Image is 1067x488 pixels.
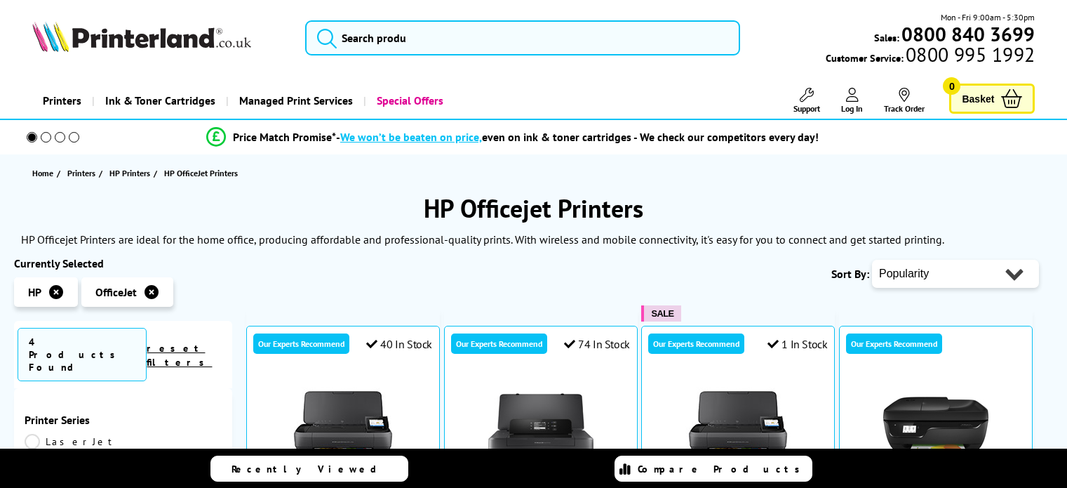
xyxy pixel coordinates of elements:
span: Customer Service: [826,48,1035,65]
b: 0800 840 3699 [901,21,1035,47]
span: HP [28,285,41,299]
button: SALE [641,305,680,322]
span: Compare Products [638,463,807,475]
div: - even on ink & toner cartridges - We check our competitors every day! [336,130,819,144]
a: Basket 0 [949,84,1035,114]
a: Printers [32,83,92,119]
a: Home [32,166,57,180]
div: 1 In Stock [767,337,828,351]
a: HP Printers [109,166,154,180]
span: HP OfficeJet Printers [164,168,238,178]
a: Support [793,88,820,114]
span: Log In [841,103,863,114]
span: 0 [943,77,960,95]
span: Support [793,103,820,114]
img: HP OfficeJet 3831 [883,376,988,481]
span: Mon - Fri 9:00am - 5:30pm [941,11,1035,24]
a: LaserJet Enterprise [25,434,152,465]
img: Printerland Logo [32,21,251,52]
a: Printers [67,166,99,180]
div: Currently Selected [14,256,232,270]
img: HP OfficeJet 250 [290,376,396,481]
a: reset filters [147,342,212,369]
div: Our Experts Recommend [253,334,349,354]
a: Log In [841,88,863,114]
span: Sales: [874,31,899,44]
input: Search produ [305,20,740,55]
a: Ink & Toner Cartridges [92,83,226,119]
a: Track Order [884,88,925,114]
span: Recently Viewed [231,463,391,475]
span: Basket [962,89,994,108]
span: Price Match Promise* [233,130,336,144]
a: Compare Products [615,456,812,482]
span: Ink & Toner Cartridges [105,83,215,119]
span: 4 Products Found [18,328,147,381]
a: Special Offers [363,83,454,119]
span: Sort By: [831,267,869,281]
span: Printers [67,166,95,180]
p: HP Officejet Printers are ideal for the home office, producing affordable and professional-qualit... [21,232,944,246]
div: 40 In Stock [366,337,432,351]
span: We won’t be beaten on price, [340,130,482,144]
span: SALE [651,308,673,319]
a: 0800 840 3699 [899,27,1035,41]
a: Recently Viewed [210,456,408,482]
div: Our Experts Recommend [451,334,547,354]
div: Our Experts Recommend [648,334,744,354]
div: Our Experts Recommend [846,334,942,354]
a: Managed Print Services [226,83,363,119]
span: OfficeJet [95,285,137,299]
img: HP OfficeJet 200 [488,376,593,481]
a: Printerland Logo [32,21,288,55]
span: 0800 995 1992 [904,48,1035,61]
span: HP Printers [109,166,150,180]
h1: HP Officejet Printers [14,192,1053,225]
div: Printer Series [25,413,222,427]
img: HP OfficeJet 250 (Box Opened) [685,376,791,481]
div: 74 In Stock [564,337,630,351]
li: modal_Promise [7,125,1018,150]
